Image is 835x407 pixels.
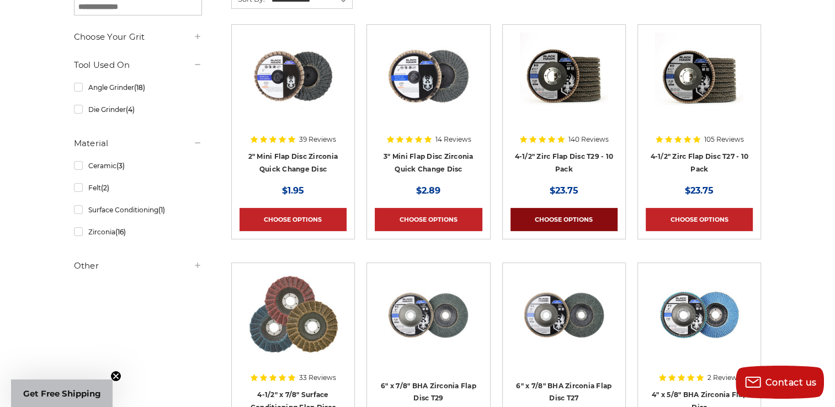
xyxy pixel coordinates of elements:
[74,137,202,150] h5: Material
[384,271,472,359] img: Black Hawk 6 inch T29 coarse flap discs, 36 grit for efficient material removal
[74,100,202,119] a: Die Grinder
[248,152,338,173] a: 2" Mini Flap Disc Zirconia Quick Change Disc
[74,156,202,175] a: Ceramic
[416,185,440,196] span: $2.89
[515,152,614,173] a: 4-1/2" Zirc Flap Disc T29 - 10 Pack
[74,178,202,197] a: Felt
[240,271,347,378] a: Scotch brite flap discs
[384,33,472,121] img: BHA 3" Quick Change 60 Grit Flap Disc for Fine Grinding and Finishing
[520,271,608,359] img: Coarse 36 grit BHA Zirconia flap disc, 6-inch, flat T27 for aggressive material removal
[100,184,109,192] span: (2)
[520,33,608,121] img: 4.5" Black Hawk Zirconia Flap Disc 10 Pack
[650,152,748,173] a: 4-1/2" Zirc Flap Disc T27 - 10 Pack
[158,206,164,214] span: (1)
[435,136,471,143] span: 14 Reviews
[375,33,482,140] a: BHA 3" Quick Change 60 Grit Flap Disc for Fine Grinding and Finishing
[134,83,145,92] span: (18)
[568,136,609,143] span: 140 Reviews
[110,371,121,382] button: Close teaser
[282,185,304,196] span: $1.95
[23,388,101,399] span: Get Free Shipping
[115,228,125,236] span: (16)
[240,33,347,140] a: Black Hawk Abrasives 2-inch Zirconia Flap Disc with 60 Grit Zirconia for Smooth Finishing
[384,152,474,173] a: 3" Mini Flap Disc Zirconia Quick Change Disc
[510,33,618,140] a: 4.5" Black Hawk Zirconia Flap Disc 10 Pack
[74,78,202,97] a: Angle Grinder
[375,271,482,378] a: Black Hawk 6 inch T29 coarse flap discs, 36 grit for efficient material removal
[299,374,336,381] span: 33 Reviews
[516,382,611,403] a: 6" x 7/8" BHA Zirconia Flap Disc T27
[765,377,817,388] span: Contact us
[550,185,578,196] span: $23.75
[646,33,753,140] a: Black Hawk 4-1/2" x 7/8" Flap Disc Type 27 - 10 Pack
[125,105,134,114] span: (4)
[74,200,202,219] a: Surface Conditioning
[299,136,336,143] span: 39 Reviews
[74,30,202,44] h5: Choose Your Grit
[375,208,482,231] a: Choose Options
[74,58,202,72] h5: Tool Used On
[510,271,618,378] a: Coarse 36 grit BHA Zirconia flap disc, 6-inch, flat T27 for aggressive material removal
[736,366,824,399] button: Contact us
[74,259,202,272] h5: Other
[11,379,113,407] div: Get Free ShippingClose teaser
[655,271,743,359] img: 4-inch BHA Zirconia flap disc with 40 grit designed for aggressive metal sanding and grinding
[646,271,753,378] a: 4-inch BHA Zirconia flap disc with 40 grit designed for aggressive metal sanding and grinding
[381,382,476,403] a: 6" x 7/8" BHA Zirconia Flap Disc T29
[655,33,743,121] img: Black Hawk 4-1/2" x 7/8" Flap Disc Type 27 - 10 Pack
[704,136,744,143] span: 105 Reviews
[116,162,124,170] span: (3)
[240,208,347,231] a: Choose Options
[249,33,337,121] img: Black Hawk Abrasives 2-inch Zirconia Flap Disc with 60 Grit Zirconia for Smooth Finishing
[708,374,741,381] span: 2 Reviews
[685,185,714,196] span: $23.75
[74,222,202,242] a: Zirconia
[248,271,338,359] img: Scotch brite flap discs
[646,208,753,231] a: Choose Options
[510,208,618,231] a: Choose Options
